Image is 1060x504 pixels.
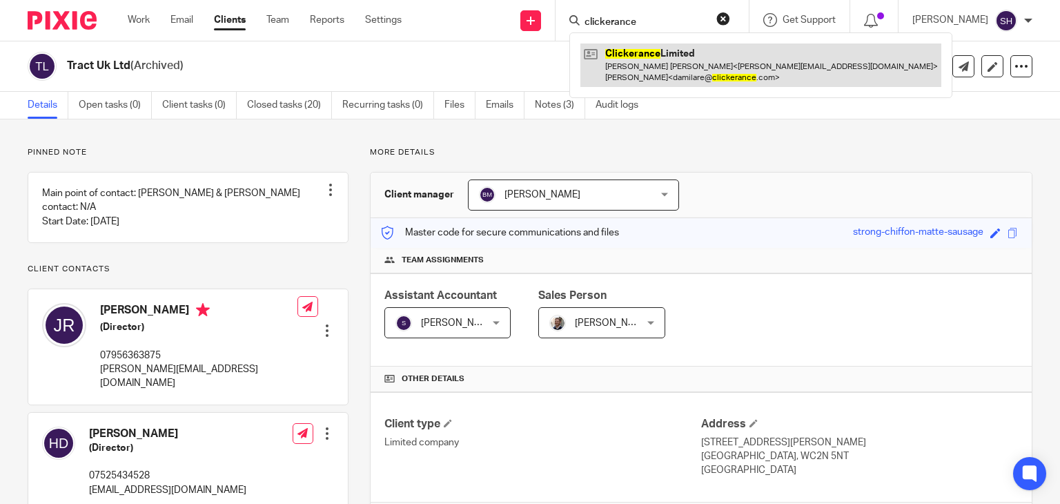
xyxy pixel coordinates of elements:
img: svg%3E [28,52,57,81]
img: svg%3E [395,315,412,331]
button: Clear [716,12,730,26]
a: Closed tasks (20) [247,92,332,119]
p: Limited company [384,436,701,449]
img: svg%3E [42,303,86,347]
p: 07525434528 [89,469,246,483]
a: Reports [310,13,344,27]
p: 07956363875 [100,349,297,362]
div: strong-chiffon-matte-sausage [853,225,983,241]
a: Recurring tasks (0) [342,92,434,119]
p: [PERSON_NAME] [912,13,988,27]
h4: Client type [384,417,701,432]
a: Details [28,92,68,119]
span: (Archived) [130,60,184,71]
a: Audit logs [596,92,649,119]
img: Pixie [28,11,97,30]
img: svg%3E [42,427,75,460]
h5: (Director) [100,320,297,334]
span: [PERSON_NAME] [575,318,651,328]
p: Client contacts [28,264,349,275]
p: More details [370,147,1032,158]
h4: Address [701,417,1018,432]
a: Emails [486,92,524,119]
span: Other details [402,374,464,385]
h5: (Director) [89,441,246,455]
input: Search [583,17,707,29]
p: [STREET_ADDRESS][PERSON_NAME] [701,436,1018,449]
img: svg%3E [995,10,1017,32]
p: [GEOGRAPHIC_DATA] [701,463,1018,477]
a: Notes (3) [535,92,585,119]
a: Email [170,13,193,27]
span: [PERSON_NAME] B [421,318,505,328]
p: [EMAIL_ADDRESS][DOMAIN_NAME] [89,483,246,497]
p: Master code for secure communications and files [381,226,619,240]
a: Team [266,13,289,27]
h4: [PERSON_NAME] [89,427,246,441]
a: Settings [365,13,402,27]
span: Team assignments [402,255,484,266]
a: Open tasks (0) [79,92,152,119]
img: Matt%20Circle.png [549,315,566,331]
img: svg%3E [479,186,495,203]
h2: Tract Uk Ltd [67,59,689,73]
a: Client tasks (0) [162,92,237,119]
span: Sales Person [538,290,607,301]
a: Work [128,13,150,27]
a: Clients [214,13,246,27]
p: [GEOGRAPHIC_DATA], WC2N 5NT [701,449,1018,463]
h3: Client manager [384,188,454,202]
h4: [PERSON_NAME] [100,303,297,320]
a: Files [444,92,475,119]
span: Get Support [783,15,836,25]
span: Assistant Accountant [384,290,497,301]
span: [PERSON_NAME] [504,190,580,200]
i: Primary [196,303,210,317]
p: Pinned note [28,147,349,158]
p: [PERSON_NAME][EMAIL_ADDRESS][DOMAIN_NAME] [100,362,297,391]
